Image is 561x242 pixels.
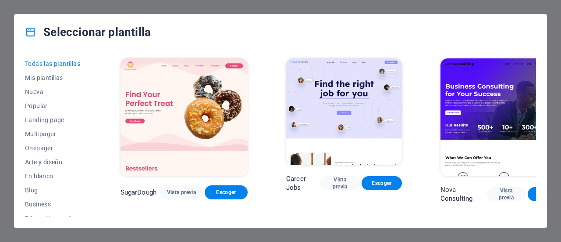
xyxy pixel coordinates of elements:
[320,176,360,190] button: Vista previa
[494,187,519,201] span: Vista previa
[25,201,82,208] span: Business
[362,176,401,190] button: Escoger
[121,58,248,176] img: SugarDough
[25,25,151,39] h4: Seleccionar plantilla
[25,60,82,67] span: Todas las plantillas
[286,174,320,192] p: Career Jobs
[25,169,82,183] button: En blanco
[25,187,82,194] span: Blog
[369,180,394,187] span: Escoger
[25,57,82,71] button: Todas las plantillas
[25,113,82,127] button: Landing page
[327,176,353,190] span: Vista previa
[25,116,82,123] span: Landing page
[440,185,486,203] p: Nova Consulting
[25,211,82,225] button: Educación y cultura
[286,58,402,165] img: Career Jobs
[25,130,82,137] span: Multipager
[167,189,196,196] span: Vista previa
[25,173,82,180] span: En blanco
[205,185,248,199] button: Escoger
[25,85,82,99] button: Nueva
[25,215,82,222] span: Educación y cultura
[25,74,82,81] span: Mis plantillas
[25,141,82,155] button: Onepager
[25,159,82,166] span: Arte y diseño
[160,185,203,199] button: Vista previa
[212,189,241,196] span: Escoger
[25,127,82,141] button: Multipager
[486,187,526,201] button: Vista previa
[25,99,82,113] button: Popular
[25,88,82,95] span: Nueva
[535,191,561,198] span: Escoger
[25,102,82,109] span: Popular
[25,144,82,152] span: Onepager
[25,155,82,169] button: Arte y diseño
[25,197,82,211] button: Business
[25,71,82,85] button: Mis plantillas
[121,188,156,197] p: SugarDough
[25,183,82,197] button: Blog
